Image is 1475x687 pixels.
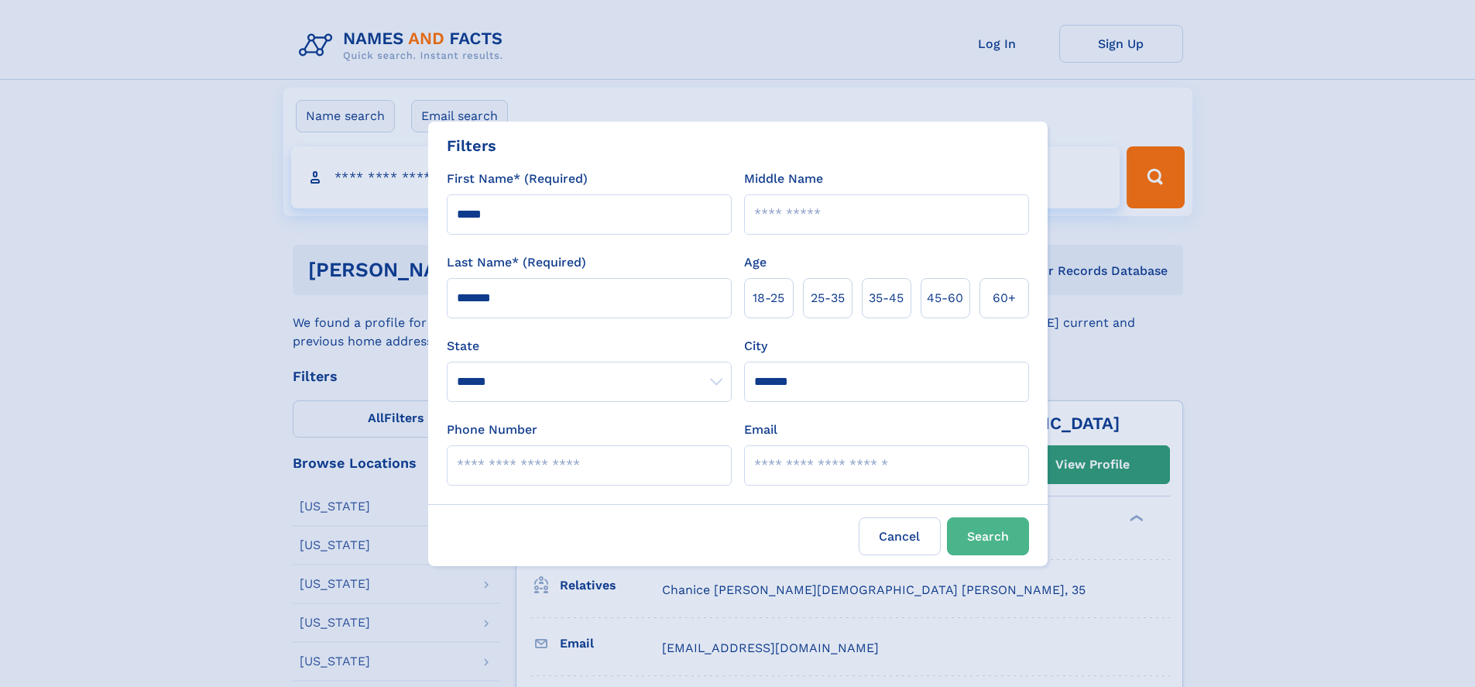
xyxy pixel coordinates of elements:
[447,134,496,157] div: Filters
[744,170,823,188] label: Middle Name
[869,289,904,307] span: 35‑45
[859,517,941,555] label: Cancel
[947,517,1029,555] button: Search
[744,337,767,356] label: City
[447,170,588,188] label: First Name* (Required)
[744,253,767,272] label: Age
[753,289,784,307] span: 18‑25
[447,337,732,356] label: State
[927,289,963,307] span: 45‑60
[744,421,777,439] label: Email
[811,289,845,307] span: 25‑35
[447,421,537,439] label: Phone Number
[993,289,1016,307] span: 60+
[447,253,586,272] label: Last Name* (Required)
